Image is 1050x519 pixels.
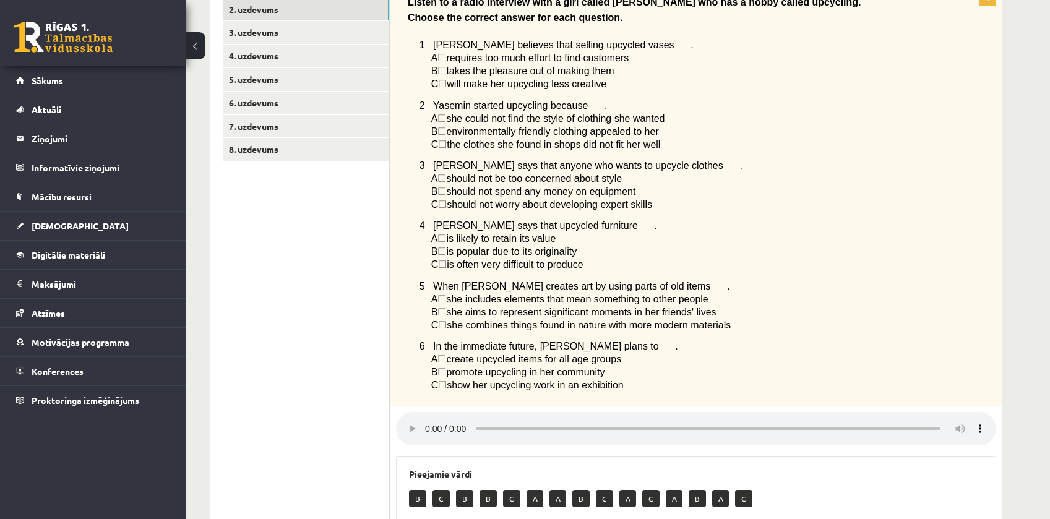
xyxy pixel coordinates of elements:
[446,294,708,304] span: she includes elements that mean something to other people
[409,490,426,507] p: B
[431,66,438,76] span: B
[431,320,439,330] span: C
[431,259,439,270] span: C
[735,490,752,507] p: C
[437,186,446,197] span: ☐
[431,233,438,244] span: A
[438,320,447,330] span: ☐
[408,12,623,23] span: Choose the correct answer for each question.
[446,186,635,197] span: should not spend any money on equipment
[420,281,730,291] span: 5 When [PERSON_NAME] creates art by using parts of old items .
[446,113,665,124] span: she could not find the style of clothing she wanted
[438,259,447,270] span: ☐
[32,153,170,182] legend: Informatīvie ziņojumi
[437,233,446,244] span: ☐
[409,469,983,479] h3: Pieejamie vārdi
[16,182,170,211] a: Mācību resursi
[642,490,660,507] p: C
[549,490,566,507] p: A
[572,490,590,507] p: B
[437,354,446,364] span: ☐
[447,79,606,89] span: will make her upcycling less creative
[447,139,660,150] span: the clothes she found in shops did not fit her well
[437,126,446,137] span: ☐
[431,79,439,89] span: C
[456,490,473,507] p: B
[32,104,61,115] span: Aktuāli
[16,299,170,327] a: Atzīmes
[446,354,621,364] span: create upcycled items for all age groups
[447,259,583,270] span: is often very difficult to produce
[447,320,731,330] span: she combines things found in nature with more modern materials
[16,124,170,153] a: Ziņojumi
[447,380,623,390] span: show her upcycling work in an exhibition
[16,328,170,356] a: Motivācijas programma
[32,220,129,231] span: [DEMOGRAPHIC_DATA]
[596,490,613,507] p: C
[431,294,438,304] span: A
[689,490,706,507] p: B
[431,173,438,184] span: A
[438,199,447,210] span: ☐
[32,270,170,298] legend: Maksājumi
[437,173,446,184] span: ☐
[438,79,447,89] span: ☐
[420,40,694,50] span: 1 [PERSON_NAME] believes that selling upcycled vases .
[223,45,389,67] a: 4. uzdevums
[420,100,608,111] span: 2 Yasemin started upcycling because .
[712,490,729,507] p: A
[16,66,170,95] a: Sākums
[223,115,389,138] a: 7. uzdevums
[420,160,742,171] span: 3 [PERSON_NAME] says that anyone who wants to upcycle clothes .
[666,490,682,507] p: A
[420,341,678,351] span: 6 In the immediate future, [PERSON_NAME] plans to .
[32,395,139,406] span: Proktoringa izmēģinājums
[437,53,446,63] span: ☐
[619,490,636,507] p: A
[431,367,438,377] span: B
[437,66,446,76] span: ☐
[527,490,543,507] p: A
[223,92,389,114] a: 6. uzdevums
[431,113,438,124] span: A
[431,199,439,210] span: C
[437,113,446,124] span: ☐
[431,307,438,317] span: B
[447,199,652,210] span: should not worry about developing expert skills
[223,138,389,161] a: 8. uzdevums
[446,53,629,63] span: requires too much effort to find customers
[432,490,450,507] p: C
[16,95,170,124] a: Aktuāli
[32,366,84,377] span: Konferences
[223,21,389,44] a: 3. uzdevums
[32,249,105,260] span: Digitālie materiāli
[446,173,622,184] span: should not be too concerned about style
[14,22,113,53] a: Rīgas 1. Tālmācības vidusskola
[32,307,65,319] span: Atzīmes
[446,233,556,244] span: is likely to retain its value
[420,220,657,231] span: 4 [PERSON_NAME] says that upcycled furniture .
[32,75,63,86] span: Sākums
[16,153,170,182] a: Informatīvie ziņojumi
[16,270,170,298] a: Maksājumi
[32,124,170,153] legend: Ziņojumi
[437,367,446,377] span: ☐
[431,380,439,390] span: C
[431,126,438,137] span: B
[32,337,129,348] span: Motivācijas programma
[446,246,577,257] span: is popular due to its originality
[438,139,447,150] span: ☐
[32,191,92,202] span: Mācību resursi
[431,246,438,257] span: B
[431,53,438,63] span: A
[16,386,170,414] a: Proktoringa izmēģinājums
[446,307,716,317] span: she aims to represent significant moments in her friends' lives
[480,490,497,507] p: B
[437,246,446,257] span: ☐
[438,380,447,390] span: ☐
[223,68,389,91] a: 5. uzdevums
[446,367,605,377] span: promote upcycling in her community
[446,126,658,137] span: environmentally friendly clothing appealed to her
[437,294,446,304] span: ☐
[16,357,170,385] a: Konferences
